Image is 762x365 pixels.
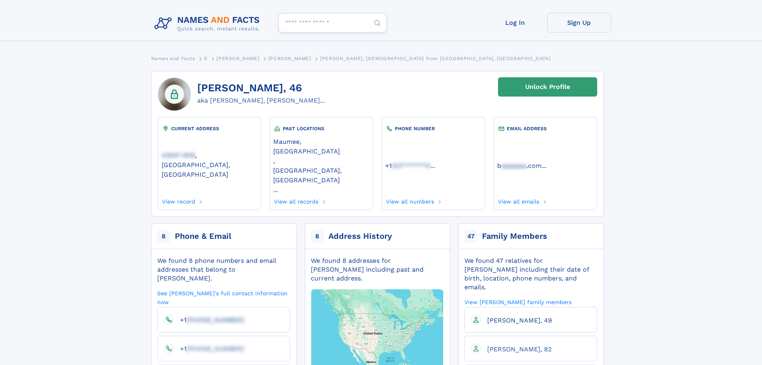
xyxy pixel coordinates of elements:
a: Maumee, [GEOGRAPHIC_DATA] [273,137,369,155]
span: [PERSON_NAME] [216,56,259,61]
div: Address History [328,231,392,242]
div: We found 47 relatives for [PERSON_NAME] including their date of birth, location, phone numbers, a... [464,256,597,292]
span: 8 [157,230,170,243]
div: PAST LOCATIONS [273,125,369,133]
a: 43537-1919, [GEOGRAPHIC_DATA], [GEOGRAPHIC_DATA] [162,151,258,178]
div: We found 8 addresses for [PERSON_NAME] including past and current address. [311,256,444,283]
a: baaaaaaa.com [497,161,542,169]
input: search input [278,13,387,32]
a: +1[PHONE_NUMBER] [174,345,244,352]
a: View all records [273,196,318,205]
div: Family Members [482,231,547,242]
a: Log In [483,13,547,32]
div: PHONE NUMBER [385,125,481,133]
a: ... [385,162,481,169]
a: View all emails [497,196,539,205]
button: Search Button [368,13,387,33]
a: See [PERSON_NAME]'s full contact information now [157,289,290,306]
span: [PERSON_NAME], 82 [487,345,552,353]
a: ... [497,162,593,169]
a: ... [273,186,369,194]
a: [PERSON_NAME], 49 [481,316,552,324]
a: S [204,53,208,63]
img: Logo Names and Facts [151,13,266,34]
a: View all numbers [385,196,434,205]
a: View [PERSON_NAME] family members [464,298,572,306]
span: [PHONE_NUMBER] [186,316,244,324]
a: [GEOGRAPHIC_DATA], [GEOGRAPHIC_DATA] [273,166,369,184]
span: S [204,56,208,61]
span: 43537-1919 [162,151,195,159]
a: Sign Up [547,13,611,32]
div: , [273,133,369,196]
div: EMAIL ADDRESS [497,125,593,133]
span: 8 [311,230,324,243]
a: [PERSON_NAME] [216,53,259,63]
span: aaaaaaa [501,162,526,169]
a: [PERSON_NAME], 82 [481,345,552,353]
div: Phone & Email [175,231,231,242]
a: Unlock Profile [498,77,597,97]
div: We found 8 phone numbers and email addresses that belong to [PERSON_NAME]. [157,256,290,283]
span: [PHONE_NUMBER] [186,345,244,353]
a: Names and Facts [151,53,195,63]
a: [PERSON_NAME] [268,53,311,63]
span: 47 [464,230,477,243]
span: [PERSON_NAME], [DEMOGRAPHIC_DATA] from [GEOGRAPHIC_DATA], [GEOGRAPHIC_DATA] [320,56,550,61]
a: View record [162,196,196,205]
span: [PERSON_NAME], 49 [487,317,552,324]
span: [PERSON_NAME] [268,56,311,61]
div: CURRENT ADDRESS [162,125,258,133]
div: aka [PERSON_NAME], [PERSON_NAME]... [197,96,325,105]
div: Unlock Profile [525,78,570,96]
a: +1[PHONE_NUMBER] [174,316,244,323]
h1: [PERSON_NAME], 46 [197,82,325,94]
